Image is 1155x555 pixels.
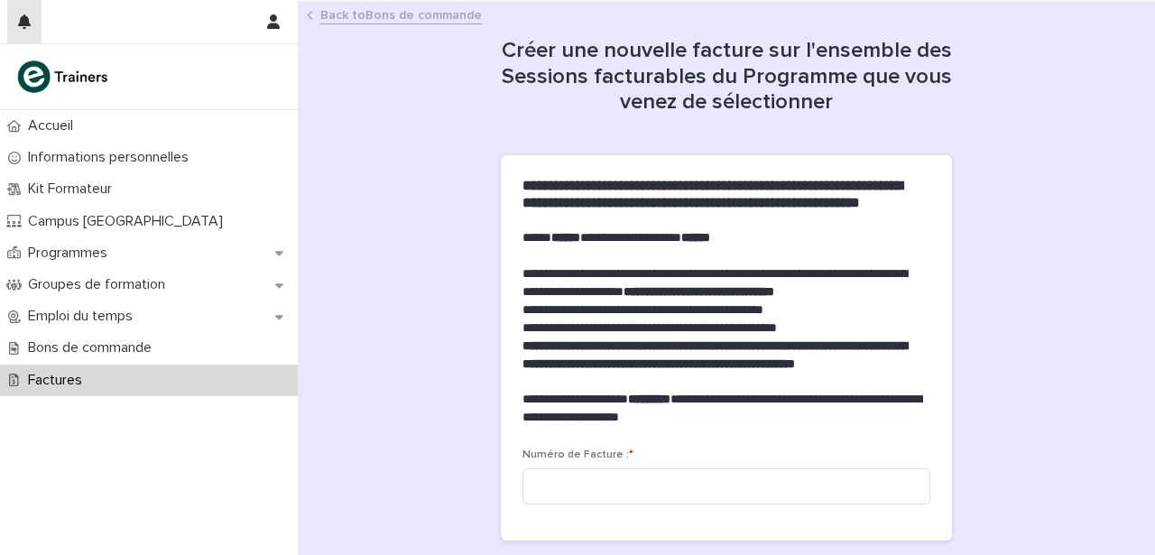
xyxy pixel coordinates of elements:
p: Emploi du temps [21,308,147,325]
p: Campus [GEOGRAPHIC_DATA] [21,213,237,230]
p: Accueil [21,117,88,134]
a: Back toBons de commande [320,4,482,24]
p: Groupes de formation [21,276,180,293]
p: Programmes [21,245,122,262]
img: K0CqGN7SDeD6s4JG8KQk [14,59,114,95]
p: Kit Formateur [21,180,126,198]
p: Informations personnelles [21,149,203,166]
span: Numéro de Facture : [522,449,633,460]
h1: Créer une nouvelle facture sur l'ensemble des Sessions facturables du Programme que vous venez de... [501,38,952,116]
p: Factures [21,372,97,389]
p: Bons de commande [21,339,166,356]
